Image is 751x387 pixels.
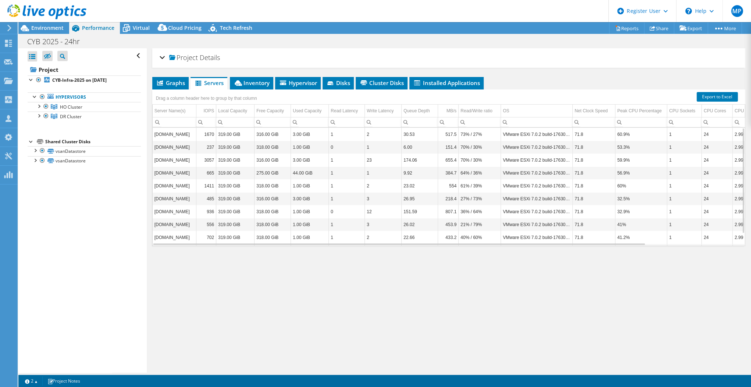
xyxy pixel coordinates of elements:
td: Column Used Capacity, Value 1.00 GiB [291,205,329,218]
td: Column Write Latency, Value 2 [365,231,402,244]
td: Column Read Latency, Filter cell [329,117,365,127]
td: Column Write Latency, Filter cell [365,117,402,127]
td: Column IOPS, Value 237 [196,141,216,154]
span: Disks [326,79,350,87]
td: Column Read/Write ratio, Value 27% / 73% [459,192,501,205]
div: Write Latency [367,106,394,115]
td: Column OS, Value VMware ESXi 7.0.2 build-17630552 [501,154,573,166]
td: Column Write Latency, Value 3 [365,192,402,205]
a: More [708,22,742,34]
td: Column Read Latency, Value 1 [329,218,365,231]
td: Column MB/s, Value 218.4 [438,192,459,205]
td: Column MB/s, Value 433.2 [438,231,459,244]
span: HO Cluster [60,104,82,110]
td: Column Free Capacity, Value 316.00 GiB [255,154,291,166]
td: Column MB/s, Value 384.7 [438,166,459,179]
td: Column CPU Cores, Value 24 [702,154,733,166]
td: Column OS, Value VMware ESXi 7.0.2 build-17630552 [501,231,573,244]
div: CPU Cores [704,106,726,115]
td: Queue Depth Column [402,105,438,117]
td: Column Server Name(s), Value dresxi02.cyb.com.au [153,192,196,205]
td: Column Peak CPU Percentage, Filter cell [615,117,667,127]
td: Column Peak CPU Percentage, Value 60% [615,179,667,192]
td: Column OS, Value VMware ESXi 7.0.2 build-17630552 [501,128,573,141]
td: Column IOPS, Value 936 [196,205,216,218]
td: Column MB/s, Value 151.4 [438,141,459,154]
td: Column Peak CPU Percentage, Value 32.9% [615,205,667,218]
td: Column IOPS, Value 1411 [196,179,216,192]
td: OS Column [501,105,573,117]
td: Column MB/s, Value 554 [438,179,459,192]
td: Server Name(s) Column [153,105,196,117]
td: Column IOPS, Value 665 [196,166,216,179]
td: Column Peak CPU Percentage, Value 60.9% [615,128,667,141]
td: Column CPU Sockets, Value 1 [667,205,702,218]
td: IOPS Column [196,105,216,117]
td: Free Capacity Column [255,105,291,117]
td: Column CPU Cores, Value 24 [702,205,733,218]
td: Column CPU Sockets, Value 1 [667,231,702,244]
td: Column Read/Write ratio, Value 70% / 30% [459,154,501,166]
td: Column Write Latency, Value 23 [365,154,402,166]
h1: CYB 2025 - 24hr [24,38,91,46]
td: Column Free Capacity, Value 318.00 GiB [255,231,291,244]
td: Column Free Capacity, Value 318.00 GiB [255,141,291,154]
svg: \n [685,8,692,14]
td: Column Used Capacity, Value 1.00 GiB [291,179,329,192]
td: Column Local Capacity, Value 319.00 GiB [216,205,255,218]
span: Details [200,53,220,62]
div: Used Capacity [293,106,321,115]
td: Column Read/Write ratio, Value 73% / 27% [459,128,501,141]
td: Column Read/Write ratio, Value 21% / 79% [459,218,501,231]
td: Column Read/Write ratio, Value 64% / 36% [459,166,501,179]
td: Column Net Clock Speed, Value 71.8 [573,218,615,231]
td: Column Local Capacity, Value 319.00 GiB [216,128,255,141]
td: Column Peak CPU Percentage, Value 32.5% [615,192,667,205]
td: Column Read/Write ratio, Value 36% / 64% [459,205,501,218]
td: Column Net Clock Speed, Value 71.8 [573,154,615,166]
td: Read/Write ratio Column [459,105,501,117]
td: Column CPU Cores, Value 24 [702,218,733,231]
td: Net Clock Speed Column [573,105,615,117]
a: Project [28,64,141,75]
td: Column Read/Write ratio, Value 61% / 39% [459,179,501,192]
td: Column Queue Depth, Value 26.02 [402,218,438,231]
td: Column Used Capacity, Value 3.00 GiB [291,128,329,141]
td: Column OS, Value VMware ESXi 7.0.2 build-17630552 [501,205,573,218]
td: Column OS, Value VMware ESXi 7.0.2 build-17630552 [501,166,573,179]
td: Column Local Capacity, Value 319.00 GiB [216,179,255,192]
td: Column Local Capacity, Value 319.00 GiB [216,231,255,244]
td: Column CPU Sockets, Value 1 [667,141,702,154]
a: vsanDatastore [28,146,141,156]
td: Used Capacity Column [291,105,329,117]
a: HO Cluster [28,102,141,112]
td: Column MB/s, Filter cell [438,117,459,127]
td: Column Net Clock Speed, Value 71.8 [573,128,615,141]
td: Column CPU Sockets, Filter cell [667,117,702,127]
span: Performance [82,24,114,31]
td: MB/s Column [438,105,459,117]
td: Column MB/s, Value 453.9 [438,218,459,231]
a: DR Cluster [28,112,141,121]
td: Column OS, Value VMware ESXi 7.0.2 build-17630552 [501,141,573,154]
td: Column Free Capacity, Value 316.00 GiB [255,128,291,141]
td: Column Local Capacity, Value 319.00 GiB [216,166,255,179]
td: Column Peak CPU Percentage, Value 53.3% [615,141,667,154]
td: Column Server Name(s), Filter cell [153,117,196,127]
td: Column MB/s, Value 655.4 [438,154,459,166]
a: 2 [20,376,43,386]
td: Column Write Latency, Value 2 [365,128,402,141]
td: Column IOPS, Value 556 [196,218,216,231]
td: Column Net Clock Speed, Value 71.8 [573,179,615,192]
td: Read Latency Column [329,105,365,117]
td: Column Queue Depth, Value 26.95 [402,192,438,205]
span: Cluster Disks [359,79,404,87]
div: Shared Cluster Disks [45,137,141,146]
b: CYB-Infra-2025 on [DATE] [52,77,107,83]
td: Column Server Name(s), Value hoesxi02.cyb.com.au [153,179,196,192]
a: CYB-Infra-2025 on [DATE] [28,75,141,85]
td: Column Peak CPU Percentage, Value 59.9% [615,154,667,166]
td: Column Read Latency, Value 1 [329,231,365,244]
td: Column Queue Depth, Filter cell [402,117,438,127]
span: Project [169,54,198,61]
